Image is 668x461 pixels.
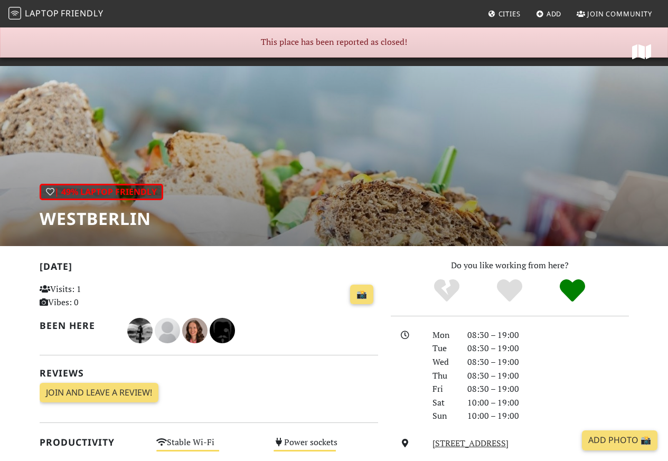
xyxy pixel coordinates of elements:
div: 08:30 – 19:00 [461,342,635,355]
img: blank-535327c66bd565773addf3077783bbfce4b00ec00e9fd257753287c682c7fa38.png [155,318,180,343]
a: [STREET_ADDRESS] [432,437,509,449]
div: 08:30 – 19:00 [461,328,635,342]
img: 3222-angel.jpg [127,318,153,343]
div: No [416,278,478,304]
div: Wed [426,355,461,369]
span: Kiersten Thamm [155,324,182,335]
a: Cities [484,4,525,23]
a: 📸 [350,285,373,305]
img: LaptopFriendly [8,7,21,20]
a: Add Photo 📸 [582,430,657,450]
p: Visits: 1 Vibes: 0 [40,283,144,309]
img: 1930-nazli.jpg [182,318,208,343]
div: Definitely! [541,278,604,304]
div: Mon [426,328,461,342]
h2: Reviews [40,368,378,379]
p: Do you like working from here? [391,259,629,272]
span: Nazlı Ergüder [182,324,210,335]
div: 08:30 – 19:00 [461,369,635,383]
div: 10:00 – 19:00 [461,409,635,423]
a: LaptopFriendly LaptopFriendly [8,5,104,23]
a: Join and leave a review! [40,383,158,403]
div: Sat [426,396,461,410]
div: 10:00 – 19:00 [461,396,635,410]
span: Cities [498,9,521,18]
div: Tue [426,342,461,355]
div: Stable Wi-Fi [150,435,267,460]
h2: [DATE] [40,261,378,276]
h2: Productivity [40,437,144,448]
span: Angel Cruz [127,324,155,335]
div: 08:30 – 19:00 [461,382,635,396]
div: Yes [478,278,541,304]
span: Join Community [587,9,652,18]
span: Michele Piccirillo [210,324,235,335]
div: | 49% Laptop Friendly [40,184,163,201]
div: Power sockets [267,435,384,460]
img: 1635-michele.jpg [210,318,235,343]
h2: Been here [40,320,115,331]
div: Thu [426,369,461,383]
a: Join Community [572,4,656,23]
div: Fri [426,382,461,396]
h1: westberlin [40,209,163,229]
a: Add [532,4,566,23]
span: Laptop [25,7,59,19]
div: Sun [426,409,461,423]
div: 08:30 – 19:00 [461,355,635,369]
span: Add [547,9,562,18]
span: Friendly [61,7,103,19]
